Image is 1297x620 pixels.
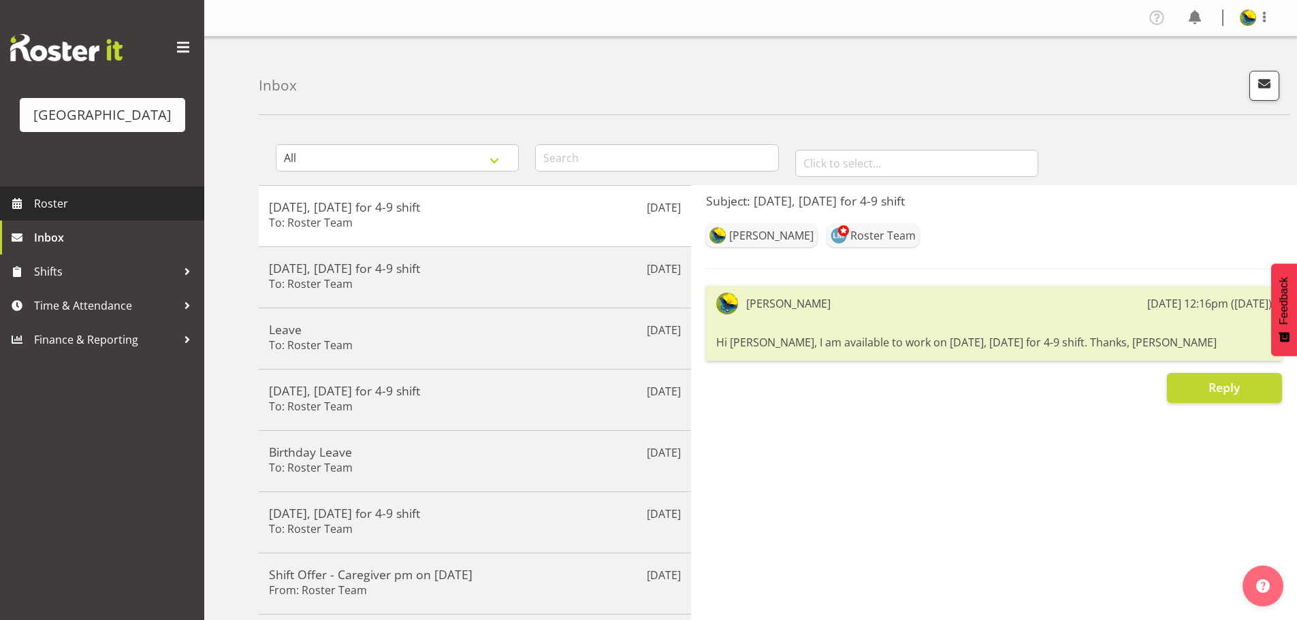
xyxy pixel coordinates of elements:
[269,261,681,276] h5: [DATE], [DATE] for 4-9 shift
[1147,295,1272,312] div: [DATE] 12:16pm ([DATE])
[269,383,681,398] h5: [DATE], [DATE] for 4-9 shift
[1256,579,1270,593] img: help-xxl-2.png
[1167,373,1282,403] button: Reply
[34,261,177,282] span: Shifts
[269,399,353,413] h6: To: Roster Team
[269,322,681,337] h5: Leave
[647,567,681,583] p: [DATE]
[716,331,1272,354] div: Hi [PERSON_NAME], I am available to work on [DATE], [DATE] for 4-9 shift. Thanks, [PERSON_NAME]
[34,227,197,248] span: Inbox
[1208,379,1240,395] span: Reply
[647,261,681,277] p: [DATE]
[795,150,1038,177] input: Click to select...
[647,506,681,522] p: [DATE]
[647,199,681,216] p: [DATE]
[1271,263,1297,356] button: Feedback - Show survey
[34,193,197,214] span: Roster
[33,105,172,125] div: [GEOGRAPHIC_DATA]
[850,227,916,244] div: Roster Team
[269,444,681,459] h5: Birthday Leave
[259,78,297,93] h4: Inbox
[1278,277,1290,325] span: Feedback
[647,383,681,399] p: [DATE]
[269,216,353,229] h6: To: Roster Team
[706,193,1282,208] h5: Subject: [DATE], [DATE] for 4-9 shift
[647,322,681,338] p: [DATE]
[269,567,681,582] h5: Shift Offer - Caregiver pm on [DATE]
[269,583,367,597] h6: From: Roster Team
[269,506,681,521] h5: [DATE], [DATE] for 4-9 shift
[535,144,778,172] input: Search
[10,34,123,61] img: Rosterit website logo
[831,227,847,244] img: lesley-mckenzie127.jpg
[746,295,831,312] div: [PERSON_NAME]
[716,293,738,314] img: gemma-hall22491374b5f274993ff8414464fec47f.png
[269,461,353,474] h6: To: Roster Team
[729,227,814,244] div: [PERSON_NAME]
[1240,10,1256,26] img: gemma-hall22491374b5f274993ff8414464fec47f.png
[269,199,681,214] h5: [DATE], [DATE] for 4-9 shift
[34,329,177,350] span: Finance & Reporting
[269,338,353,352] h6: To: Roster Team
[709,227,726,244] img: gemma-hall22491374b5f274993ff8414464fec47f.png
[647,444,681,461] p: [DATE]
[34,295,177,316] span: Time & Attendance
[269,522,353,536] h6: To: Roster Team
[269,277,353,291] h6: To: Roster Team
